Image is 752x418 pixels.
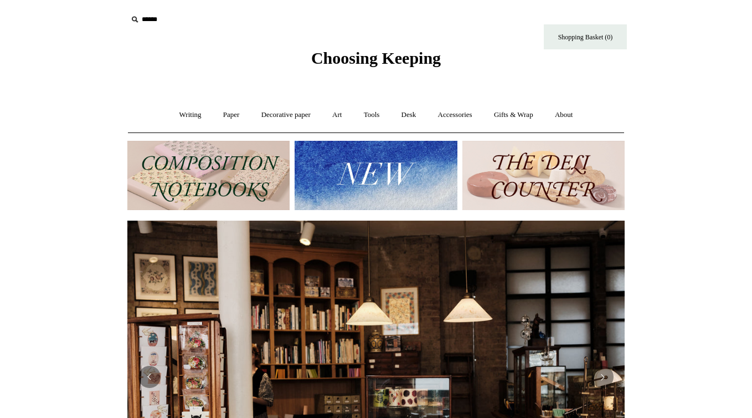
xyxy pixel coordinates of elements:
[127,141,290,210] img: 202302 Composition ledgers.jpg__PID:69722ee6-fa44-49dd-a067-31375e5d54ec
[311,49,441,67] span: Choosing Keeping
[544,24,627,49] a: Shopping Basket (0)
[169,100,212,130] a: Writing
[251,100,321,130] a: Decorative paper
[311,58,441,65] a: Choosing Keeping
[428,100,482,130] a: Accessories
[462,141,625,210] img: The Deli Counter
[484,100,543,130] a: Gifts & Wrap
[591,366,614,388] button: Next
[213,100,250,130] a: Paper
[295,141,457,210] img: New.jpg__PID:f73bdf93-380a-4a35-bcfe-7823039498e1
[322,100,352,130] a: Art
[545,100,583,130] a: About
[138,366,161,388] button: Previous
[354,100,390,130] a: Tools
[392,100,426,130] a: Desk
